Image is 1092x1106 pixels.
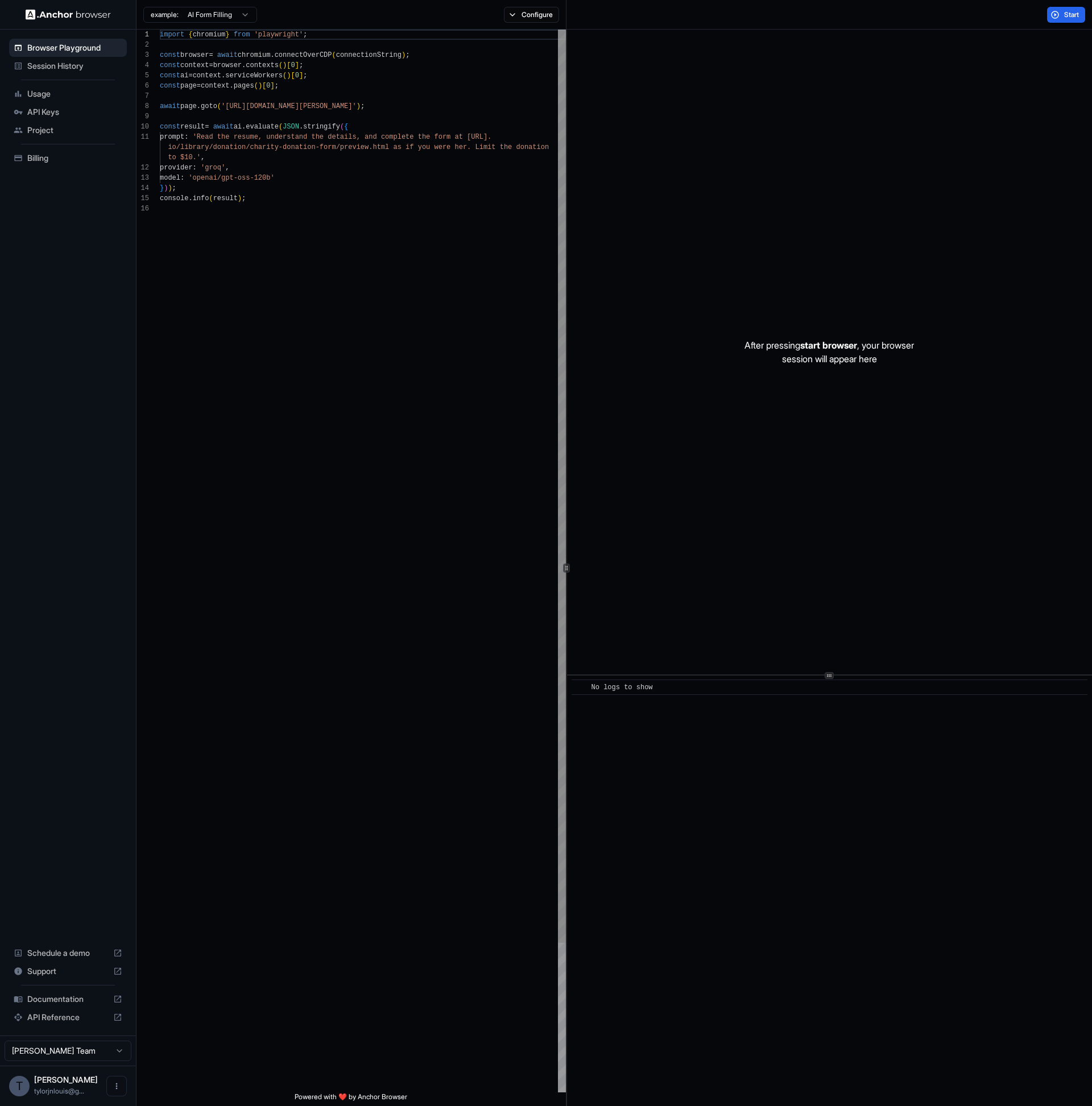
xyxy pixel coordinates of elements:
[168,143,373,151] span: io/library/donation/charity-donation-form/preview.
[136,204,149,214] div: 16
[238,51,271,59] span: chromium
[800,339,857,351] span: start browser
[136,132,149,142] div: 11
[270,51,274,59] span: .
[279,61,283,69] span: (
[160,194,188,202] span: console
[9,990,127,1008] div: Documentation
[136,193,149,204] div: 15
[151,10,179,19] span: example:
[180,82,197,90] span: page
[136,60,149,71] div: 4
[9,121,127,139] div: Project
[357,102,361,110] span: )
[193,31,226,39] span: chromium
[254,82,258,90] span: (
[168,184,172,192] span: )
[193,164,197,172] span: :
[242,194,246,202] span: ;
[201,102,217,110] span: goto
[180,51,209,59] span: browser
[26,9,111,20] img: Anchor Logo
[266,82,270,90] span: 0
[744,338,914,366] p: After pressing , your browser session will appear here
[160,174,180,182] span: model
[34,1075,98,1084] span: Tylor Louis
[193,194,209,202] span: info
[283,123,299,131] span: JSON
[9,149,127,167] div: Billing
[291,72,295,80] span: [
[213,61,242,69] span: browser
[160,133,184,141] span: prompt
[246,61,279,69] span: contexts
[283,72,287,80] span: (
[136,183,149,193] div: 14
[9,57,127,75] div: Session History
[136,101,149,111] div: 8
[160,72,180,80] span: const
[258,82,262,90] span: )
[344,123,348,131] span: {
[406,51,409,59] span: ;
[238,194,242,202] span: )
[303,123,340,131] span: stringify
[106,1076,127,1096] button: Open menu
[209,61,213,69] span: =
[136,173,149,183] div: 13
[180,72,188,80] span: ai
[160,82,180,90] span: const
[188,194,192,202] span: .
[136,30,149,40] div: 1
[209,194,213,202] span: (
[160,184,164,192] span: }
[188,72,192,80] span: =
[34,1087,84,1095] span: tylorjnlouis@gmail.com
[27,993,109,1005] span: Documentation
[299,61,303,69] span: ;
[283,61,287,69] span: )
[27,125,122,136] span: Project
[1047,7,1085,23] button: Start
[242,61,246,69] span: .
[9,103,127,121] div: API Keys
[136,91,149,101] div: 7
[160,123,180,131] span: const
[9,944,127,962] div: Schedule a demo
[9,1008,127,1026] div: API Reference
[217,102,221,110] span: (
[336,51,402,59] span: connectionString
[361,102,365,110] span: ;
[136,81,149,91] div: 6
[168,154,201,161] span: to $10.'
[201,164,225,172] span: 'groq'
[287,72,291,80] span: )
[213,123,234,131] span: await
[180,102,197,110] span: page
[27,152,122,164] span: Billing
[136,163,149,173] div: 12
[254,31,303,39] span: 'playwright'
[221,72,225,80] span: .
[275,82,279,90] span: ;
[188,31,192,39] span: {
[291,61,295,69] span: 0
[217,51,238,59] span: await
[136,71,149,81] div: 5
[201,154,205,161] span: ,
[136,111,149,122] div: 9
[299,72,303,80] span: ]
[160,164,193,172] span: provider
[9,39,127,57] div: Browser Playground
[225,164,229,172] span: ,
[373,143,549,151] span: html as if you were her. Limit the donation
[234,123,242,131] span: ai
[172,184,176,192] span: ;
[262,82,266,90] span: [
[402,51,406,59] span: )
[136,40,149,50] div: 2
[246,123,279,131] span: evaluate
[332,51,336,59] span: (
[275,51,332,59] span: connectOverCDP
[27,88,122,100] span: Usage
